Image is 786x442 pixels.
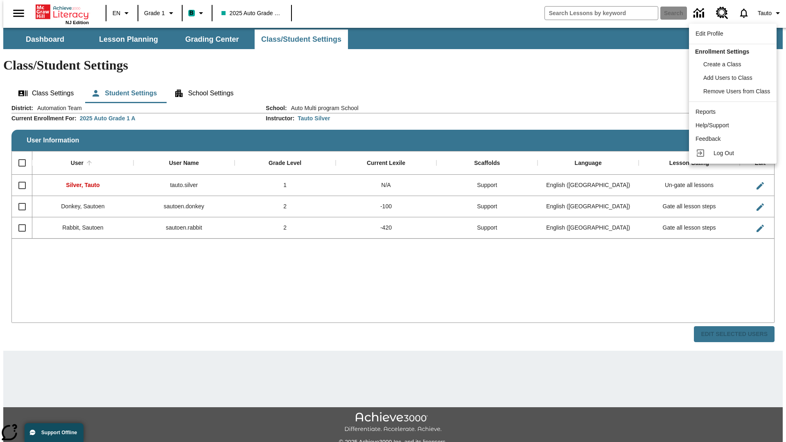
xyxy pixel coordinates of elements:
span: Remove Users from Class [703,88,770,95]
span: Create a Class [703,61,741,68]
span: Add Users to Class [703,74,752,81]
span: Edit Profile [696,30,723,37]
span: Help/Support [696,122,729,129]
span: Feedback [696,135,720,142]
span: Enrollment Settings [695,48,749,55]
span: Reports [696,108,716,115]
span: Log Out [714,150,734,156]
